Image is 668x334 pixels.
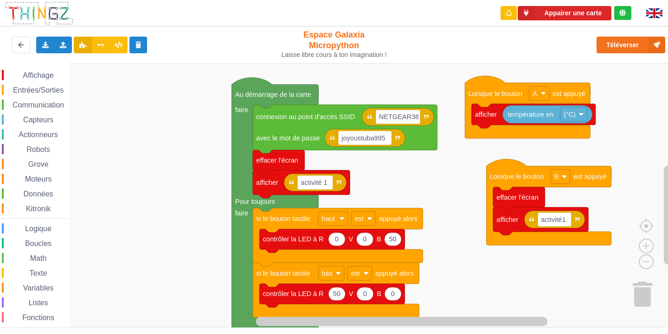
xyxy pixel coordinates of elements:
text: connexion au point d'accès SSID [256,113,355,120]
span: Math [29,254,48,262]
text: Lorsque le bouton [469,90,522,97]
text: faire [235,106,248,113]
text: effacer l'écran [496,194,538,201]
text: afficher [496,216,519,223]
text: appuyé alors [375,270,414,277]
text: joyoustuba995 [341,134,385,142]
span: Listes [27,299,50,307]
text: A [533,90,537,97]
text: B [377,235,381,243]
text: activité1 [541,216,565,223]
text: si le bouton tactile [256,270,310,277]
text: est [354,215,363,222]
text: contrôler la LED à R [263,235,324,243]
text: B [377,290,381,297]
text: NETGEAR38 [379,113,419,120]
span: Moteurs [24,175,53,183]
span: Logique [24,225,53,233]
text: est [351,270,360,277]
text: afficher [475,111,497,118]
span: Texte [28,269,48,277]
img: gb.png [646,8,662,18]
text: 50 [389,235,396,243]
text: 0 [335,235,339,243]
text: V [348,235,353,243]
text: 0 [363,235,366,243]
text: Lorsque le bouton [490,173,544,180]
span: Kitronik [25,205,52,213]
text: B [554,173,559,180]
text: haut [321,215,334,222]
span: Actionneurs [17,131,59,139]
text: bas [321,270,332,277]
text: afficher [256,179,278,186]
text: si le bouton tactile [256,215,310,222]
text: (°C) [564,111,576,118]
text: effacer l'écran [256,157,298,164]
text: Pour toujours [235,198,275,205]
text: 0 [363,290,367,297]
span: Affichage [21,71,55,79]
text: appuyé alors [379,215,417,222]
text: 0 [391,290,395,297]
button: Appairer une carte [518,6,611,20]
div: Tu es connecté au serveur de création de Thingz [614,6,631,20]
div: Espace Galaxia Micropython [277,30,391,59]
img: thingz_logo.png [4,1,74,25]
span: Données [22,190,55,198]
text: est appuyé [552,90,585,97]
text: V [349,290,353,297]
span: Communication [11,101,65,109]
text: avec le mot de passe [256,134,320,142]
text: Au démarrage de la carte [235,91,311,98]
span: Variables [22,284,55,292]
span: Entrées/Sorties [12,86,65,94]
span: Fonctions [21,314,56,321]
text: contrôler la LED à R [263,290,324,297]
span: Boucles [24,239,53,247]
text: température en [508,111,553,118]
text: 50 [333,290,340,297]
text: activité 1 [301,179,327,186]
text: est appuyé [573,173,606,180]
button: Téléverser [597,37,665,53]
span: Capteurs [22,116,55,124]
span: Grove [27,160,50,168]
text: faire [235,209,248,217]
span: Robots [25,145,51,153]
div: Laisse libre cours à ton imagination ! [277,51,391,59]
